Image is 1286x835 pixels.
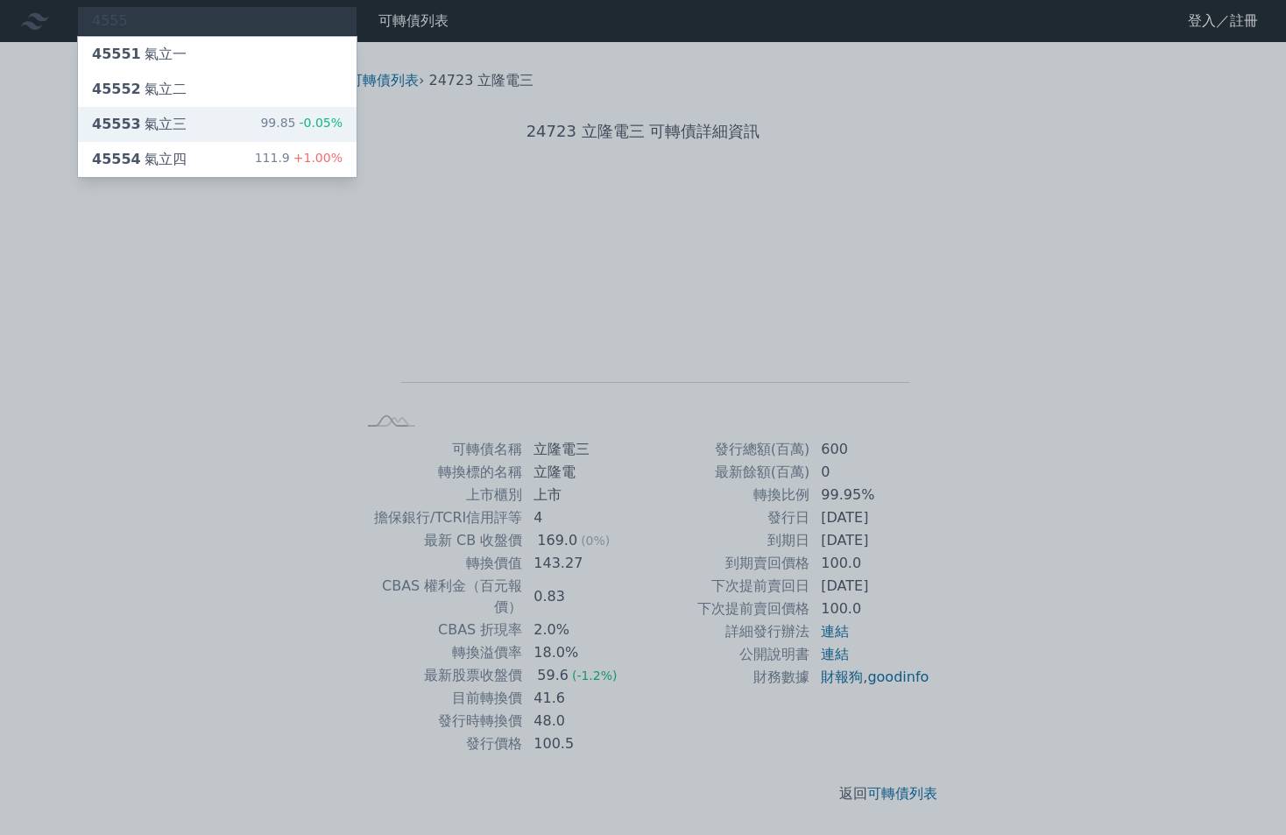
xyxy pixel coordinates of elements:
[255,149,343,170] div: 111.9
[92,79,187,100] div: 氣立二
[295,116,343,130] span: -0.05%
[92,44,187,65] div: 氣立一
[92,46,141,62] span: 45551
[92,149,187,170] div: 氣立四
[92,116,141,132] span: 45553
[78,142,357,177] a: 45554氣立四 111.9+1.00%
[260,114,343,135] div: 99.85
[290,151,343,165] span: +1.00%
[92,114,187,135] div: 氣立三
[78,72,357,107] a: 45552氣立二
[92,81,141,97] span: 45552
[92,151,141,167] span: 45554
[78,37,357,72] a: 45551氣立一
[78,107,357,142] a: 45553氣立三 99.85-0.05%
